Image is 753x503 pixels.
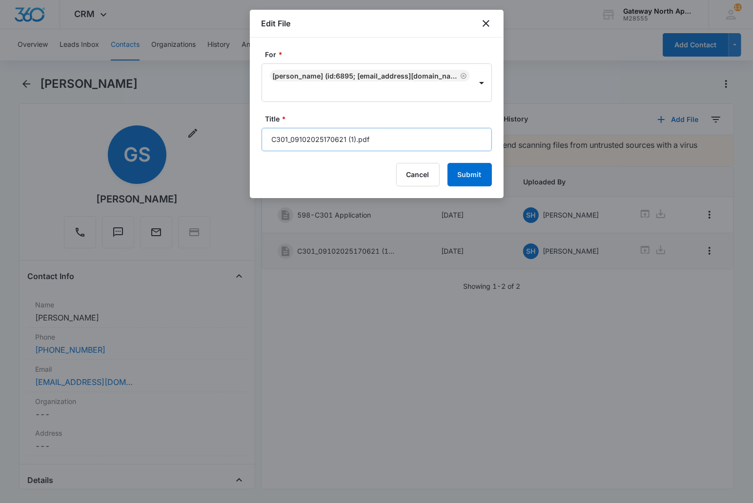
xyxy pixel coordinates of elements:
[458,72,467,79] div: Remove Gonzalo Santos (ID:6895; gonzalosantos745@gmail.com; 3034348181)
[265,49,496,60] label: For
[396,163,440,186] button: Cancel
[265,114,496,124] label: Title
[262,18,291,29] h1: Edit File
[262,128,492,151] input: Title
[273,72,458,80] div: [PERSON_NAME] (ID:6895; [EMAIL_ADDRESS][DOMAIN_NAME]; 3034348181)
[448,163,492,186] button: Submit
[480,18,492,29] button: close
